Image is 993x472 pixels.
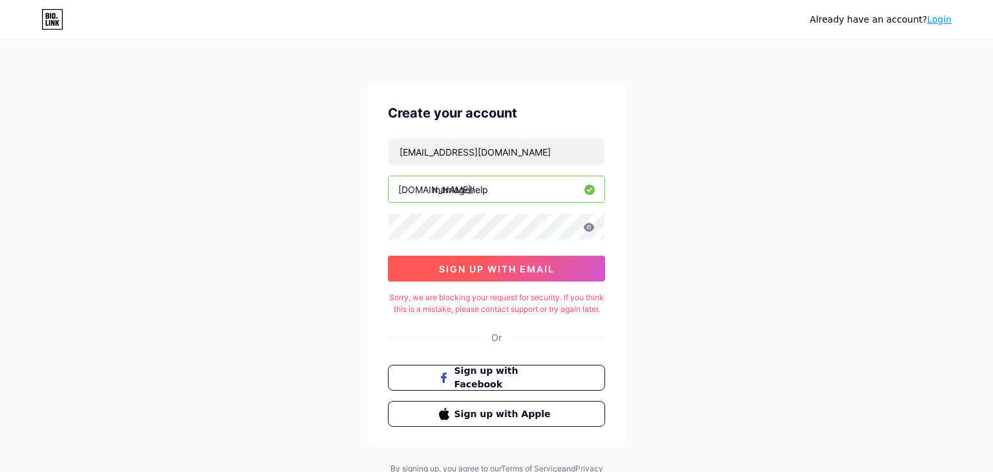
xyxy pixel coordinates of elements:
button: Sign up with Apple [388,401,605,427]
input: username [389,176,604,202]
button: sign up with email [388,256,605,282]
a: Login [927,14,952,25]
div: Sorry, we are blocking your request for security. If you think this is a mistake, please contact ... [388,292,605,315]
div: Create your account [388,103,605,123]
div: Already have an account? [810,13,952,26]
button: Sign up with Facebook [388,365,605,391]
div: Or [491,331,502,344]
span: Sign up with Apple [454,407,555,421]
span: Sign up with Facebook [454,364,555,391]
div: [DOMAIN_NAME]/ [398,183,475,196]
span: sign up with email [439,263,555,274]
input: Email [389,139,604,165]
